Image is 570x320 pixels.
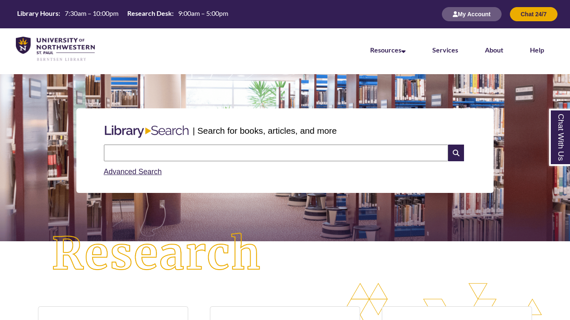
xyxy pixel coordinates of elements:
a: My Account [442,10,502,17]
table: Hours Today [14,9,232,19]
button: Chat 24/7 [510,7,557,21]
a: Chat 24/7 [510,10,557,17]
span: 7:30am – 10:00pm [65,9,119,17]
span: 9:00am – 5:00pm [178,9,228,17]
button: My Account [442,7,502,21]
a: Help [530,46,544,54]
a: Hours Today [14,9,232,20]
th: Research Desk: [124,9,175,18]
th: Library Hours: [14,9,61,18]
img: Libary Search [101,122,193,141]
a: Services [432,46,458,54]
img: Research [28,210,285,299]
a: About [485,46,503,54]
a: Resources [370,46,406,54]
img: UNWSP Library Logo [16,37,95,62]
i: Search [448,145,464,161]
p: | Search for books, articles, and more [193,124,337,137]
a: Advanced Search [104,167,162,176]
